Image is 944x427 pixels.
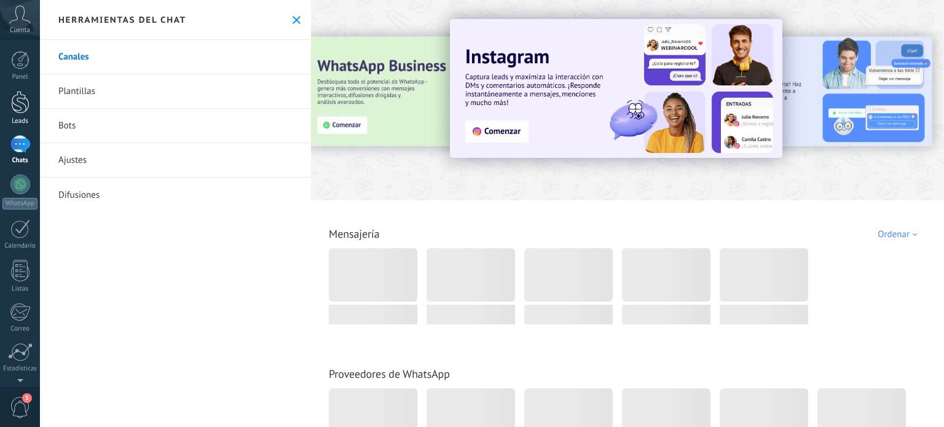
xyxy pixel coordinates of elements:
a: Ajustes [40,143,311,178]
h2: Herramientas del chat [58,14,186,25]
div: WhatsApp [2,198,37,210]
a: Canales [40,40,311,74]
div: Correo [2,325,38,333]
a: Proveedores de WhatsApp [329,367,450,381]
div: Panel [2,73,38,81]
img: Slide 2 [670,37,932,146]
span: 3 [22,393,32,403]
div: Ordenar [878,229,921,240]
div: Leads [2,117,38,125]
div: Estadísticas [2,365,38,373]
a: Bots [40,109,311,143]
div: Chats [2,157,38,165]
a: Plantillas [40,74,311,109]
div: Listas [2,285,38,293]
div: Calendario [2,242,38,250]
img: Slide 3 [305,37,567,146]
a: Difusiones [40,178,311,212]
span: Cuenta [10,26,30,34]
img: Slide 1 [450,19,782,158]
